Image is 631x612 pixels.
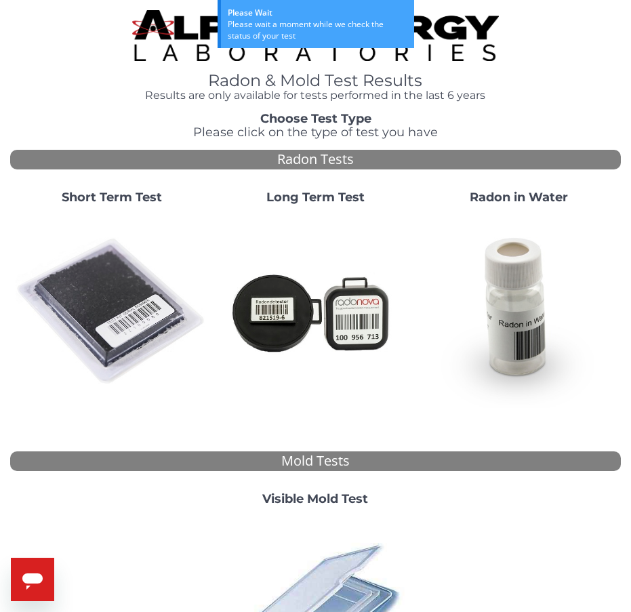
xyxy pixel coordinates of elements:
[62,190,162,205] strong: Short Term Test
[16,216,208,408] img: ShortTerm.jpg
[219,216,411,408] img: Radtrak2vsRadtrak3.jpg
[132,89,499,102] h4: Results are only available for tests performed in the last 6 years
[423,216,615,408] img: RadoninWater.jpg
[266,190,365,205] strong: Long Term Test
[10,150,621,169] div: Radon Tests
[132,10,499,61] img: TightCrop.jpg
[10,451,621,471] div: Mold Tests
[193,125,438,140] span: Please click on the type of test you have
[228,7,407,18] div: Please Wait
[470,190,568,205] strong: Radon in Water
[11,558,54,601] iframe: Button to launch messaging window
[262,491,368,506] strong: Visible Mold Test
[260,111,371,126] strong: Choose Test Type
[228,18,407,41] div: Please wait a moment while we check the status of your test
[132,72,499,89] h1: Radon & Mold Test Results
